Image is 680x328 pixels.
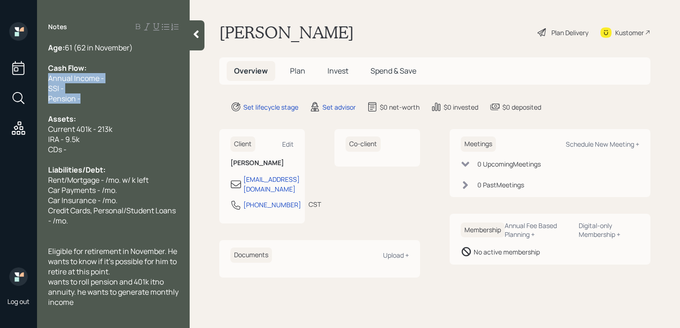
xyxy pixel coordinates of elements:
[444,102,478,112] div: $0 invested
[477,159,541,169] div: 0 Upcoming Meeting s
[48,195,117,205] span: Car Insurance - /mo.
[282,140,294,149] div: Edit
[219,22,354,43] h1: [PERSON_NAME]
[48,43,65,53] span: Age:
[48,144,67,155] span: CDs -
[48,175,148,185] span: Rent/Mortgage - /mo. w/ k left
[371,66,416,76] span: Spend & Save
[243,102,298,112] div: Set lifecycle stage
[309,199,321,209] div: CST
[48,73,104,83] span: Annual Income -
[48,114,76,124] span: Assets:
[328,66,348,76] span: Invest
[48,205,177,226] span: Credit Cards, Personal/Student Loans - /mo.
[48,124,112,134] span: Current 401k - 213k
[48,83,64,93] span: SSI -
[579,221,639,239] div: Digital-only Membership +
[380,102,420,112] div: $0 net-worth
[48,63,87,73] span: Cash Flow:
[48,134,80,144] span: IRA - 9.5k
[48,277,180,307] span: wants to roll pension and 401k itno annuity. he wants to generate monthly income
[48,246,179,277] span: Eligible for retirement in November. He wants to know if it's possible for him to retire at this ...
[474,247,540,257] div: No active membership
[9,267,28,286] img: retirable_logo.png
[290,66,305,76] span: Plan
[65,43,133,53] span: 61 (62 in November)
[243,174,300,194] div: [EMAIL_ADDRESS][DOMAIN_NAME]
[7,297,30,306] div: Log out
[566,140,639,149] div: Schedule New Meeting +
[383,251,409,260] div: Upload +
[477,180,524,190] div: 0 Past Meeting s
[48,22,67,31] label: Notes
[243,200,301,210] div: [PHONE_NUMBER]
[502,102,541,112] div: $0 deposited
[615,28,644,37] div: Kustomer
[551,28,588,37] div: Plan Delivery
[230,136,255,152] h6: Client
[505,221,571,239] div: Annual Fee Based Planning +
[48,165,105,175] span: Liabilities/Debt:
[322,102,356,112] div: Set advisor
[48,93,80,104] span: Pension -
[48,185,117,195] span: Car Payments - /mo.
[234,66,268,76] span: Overview
[230,159,294,167] h6: [PERSON_NAME]
[461,136,496,152] h6: Meetings
[230,248,272,263] h6: Documents
[461,223,505,238] h6: Membership
[346,136,381,152] h6: Co-client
